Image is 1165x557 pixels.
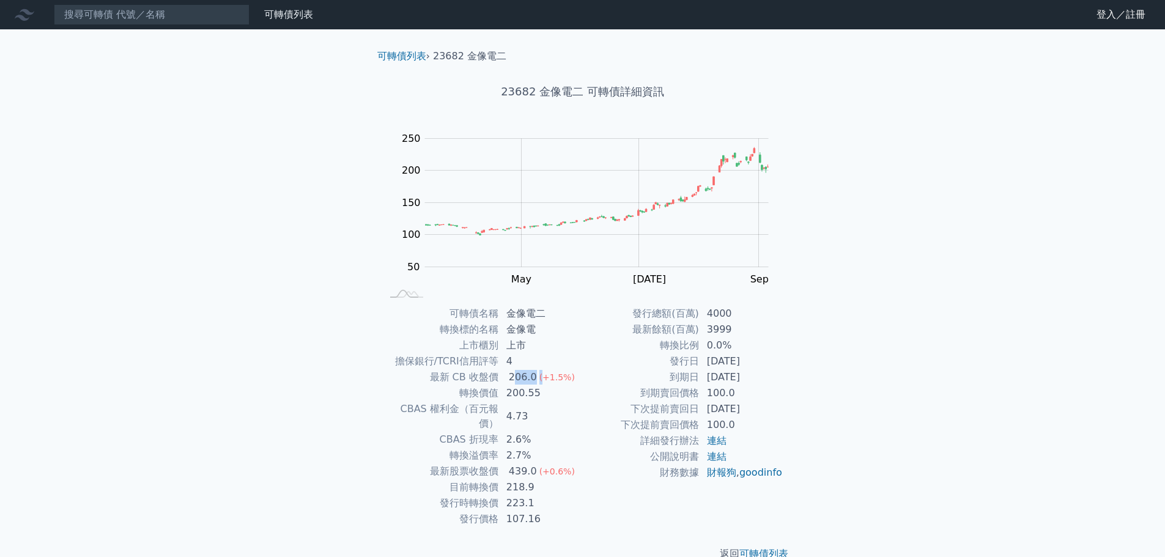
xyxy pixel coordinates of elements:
[499,306,583,322] td: 金像電二
[402,133,421,144] tspan: 250
[382,306,499,322] td: 可轉債名稱
[506,464,539,479] div: 439.0
[499,338,583,353] td: 上市
[583,322,700,338] td: 最新餘額(百萬)
[700,306,783,322] td: 4000
[583,306,700,322] td: 發行總額(百萬)
[382,432,499,448] td: CBAS 折現率
[499,401,583,432] td: 4.73
[700,369,783,385] td: [DATE]
[583,401,700,417] td: 下次提前賣回日
[1104,498,1165,557] div: 聊天小工具
[700,353,783,369] td: [DATE]
[700,322,783,338] td: 3999
[700,385,783,401] td: 100.0
[499,511,583,527] td: 107.16
[382,353,499,369] td: 擔保銀行/TCRI信用評等
[382,448,499,463] td: 轉換溢價率
[382,401,499,432] td: CBAS 權利金（百元報價）
[264,9,313,20] a: 可轉債列表
[402,229,421,240] tspan: 100
[402,197,421,208] tspan: 150
[499,432,583,448] td: 2.6%
[382,369,499,385] td: 最新 CB 收盤價
[700,417,783,433] td: 100.0
[382,479,499,495] td: 目前轉換價
[433,49,506,64] li: 23682 金像電二
[539,467,575,476] span: (+0.6%)
[382,322,499,338] td: 轉換標的名稱
[739,467,782,478] a: goodinfo
[633,273,666,285] tspan: [DATE]
[377,49,430,64] li: ›
[1104,498,1165,557] iframe: Chat Widget
[511,273,531,285] tspan: May
[583,417,700,433] td: 下次提前賣回價格
[368,83,798,100] h1: 23682 金像電二 可轉債詳細資訊
[700,338,783,353] td: 0.0%
[707,467,736,478] a: 財報狗
[583,449,700,465] td: 公開說明書
[707,435,727,446] a: 連結
[402,164,421,176] tspan: 200
[583,385,700,401] td: 到期賣回價格
[407,261,420,273] tspan: 50
[506,370,539,385] div: 206.0
[700,401,783,417] td: [DATE]
[54,4,250,25] input: 搜尋可轉債 代號／名稱
[382,385,499,401] td: 轉換價值
[499,353,583,369] td: 4
[499,322,583,338] td: 金像電
[499,448,583,463] td: 2.7%
[499,495,583,511] td: 223.1
[396,133,787,310] g: Chart
[382,511,499,527] td: 發行價格
[700,465,783,481] td: ,
[583,369,700,385] td: 到期日
[499,479,583,495] td: 218.9
[377,50,426,62] a: 可轉債列表
[382,495,499,511] td: 發行時轉換價
[583,465,700,481] td: 財務數據
[1087,5,1155,24] a: 登入／註冊
[382,463,499,479] td: 最新股票收盤價
[750,273,769,285] tspan: Sep
[583,433,700,449] td: 詳細發行辦法
[707,451,727,462] a: 連結
[499,385,583,401] td: 200.55
[583,353,700,369] td: 發行日
[583,338,700,353] td: 轉換比例
[539,372,575,382] span: (+1.5%)
[382,338,499,353] td: 上市櫃別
